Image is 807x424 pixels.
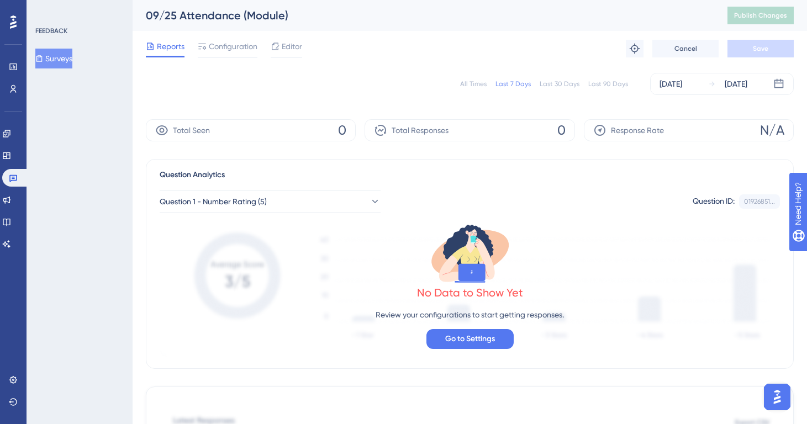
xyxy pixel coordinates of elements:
[652,40,719,57] button: Cancel
[734,11,787,20] span: Publish Changes
[160,195,267,208] span: Question 1 - Number Rating (5)
[338,121,346,139] span: 0
[417,285,523,300] div: No Data to Show Yet
[35,49,72,68] button: Surveys
[611,124,664,137] span: Response Rate
[460,79,487,88] div: All Times
[282,40,302,53] span: Editor
[146,8,700,23] div: 09/25 Attendance (Module)
[674,44,697,53] span: Cancel
[761,380,794,414] iframe: UserGuiding AI Assistant Launcher
[540,79,579,88] div: Last 30 Days
[753,44,768,53] span: Save
[693,194,735,209] div: Question ID:
[495,79,531,88] div: Last 7 Days
[35,26,67,35] div: FEEDBACK
[760,121,784,139] span: N/A
[26,3,69,16] span: Need Help?
[160,168,225,182] span: Question Analytics
[744,197,775,206] div: 01926851...
[588,79,628,88] div: Last 90 Days
[392,124,449,137] span: Total Responses
[160,190,381,213] button: Question 1 - Number Rating (5)
[725,77,747,91] div: [DATE]
[660,77,682,91] div: [DATE]
[445,332,495,346] span: Go to Settings
[173,124,210,137] span: Total Seen
[727,40,794,57] button: Save
[157,40,184,53] span: Reports
[727,7,794,24] button: Publish Changes
[209,40,257,53] span: Configuration
[376,308,564,321] p: Review your configurations to start getting responses.
[426,329,514,349] button: Go to Settings
[557,121,566,139] span: 0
